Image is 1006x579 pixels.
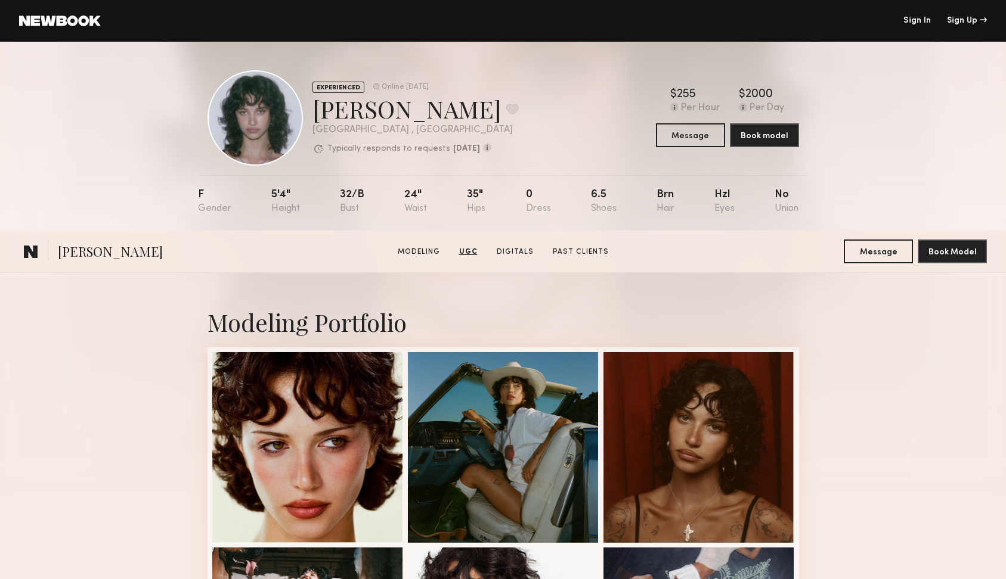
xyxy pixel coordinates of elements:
div: EXPERIENCED [312,82,364,93]
div: No [775,189,798,214]
div: Per Hour [681,103,720,114]
div: Brn [657,189,674,214]
a: UGC [454,247,482,257]
span: [PERSON_NAME] [58,242,163,263]
div: 255 [677,89,696,101]
button: Book model [730,123,799,147]
div: [GEOGRAPHIC_DATA] , [GEOGRAPHIC_DATA] [312,125,519,135]
div: 2000 [745,89,773,101]
div: Sign Up [947,17,987,25]
div: $ [670,89,677,101]
a: Past Clients [548,247,614,257]
div: 0 [526,189,551,214]
button: Book Model [918,239,987,263]
div: Online [DATE] [382,83,429,91]
div: $ [739,89,745,101]
button: Message [656,123,725,147]
div: 32/b [340,189,364,214]
a: Modeling [393,247,445,257]
a: Book Model [918,246,987,256]
div: 6.5 [591,189,617,214]
div: 5'4" [271,189,300,214]
div: 24" [404,189,427,214]
a: Sign In [903,17,931,25]
b: [DATE] [453,145,480,153]
div: 35" [467,189,485,214]
a: Digitals [492,247,538,257]
div: [PERSON_NAME] [312,93,519,124]
div: F [198,189,231,214]
div: Per Day [750,103,784,114]
div: Hzl [714,189,735,214]
button: Message [844,239,913,263]
div: Modeling Portfolio [208,306,799,338]
p: Typically responds to requests [327,145,450,153]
